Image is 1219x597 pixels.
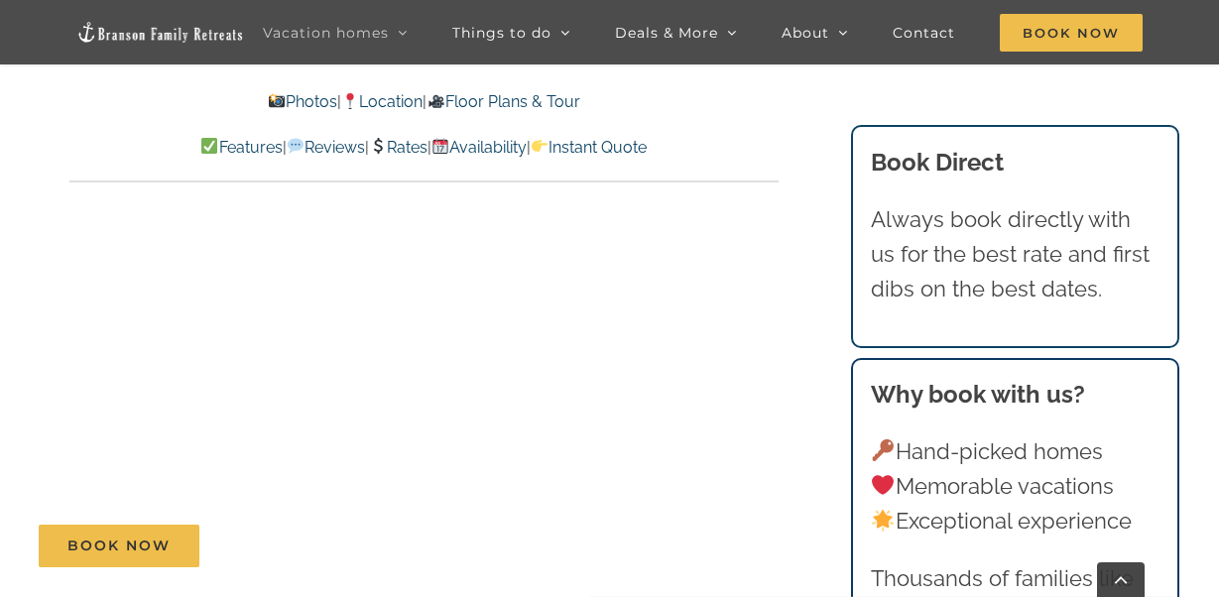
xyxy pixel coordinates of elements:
span: Contact [893,26,955,40]
b: Book Direct [871,148,1004,177]
a: Features [200,138,282,157]
span: About [782,26,829,40]
a: Reviews [287,138,365,157]
img: 💲 [370,138,386,154]
span: Deals & More [615,26,718,40]
p: Hand-picked homes Memorable vacations Exceptional experience [871,434,1160,539]
h3: Why book with us? [871,377,1160,413]
img: 🔑 [872,439,894,461]
span: Book Now [67,537,171,554]
span: Things to do [452,26,551,40]
img: 🌟 [872,510,894,532]
a: Instant Quote [531,138,647,157]
img: ✅ [201,138,217,154]
span: Book Now [1000,14,1143,52]
img: Branson Family Retreats Logo [76,21,245,44]
a: Rates [369,138,427,157]
p: Always book directly with us for the best rate and first dibs on the best dates. [871,202,1160,307]
a: Book Now [39,525,199,567]
a: Availability [431,138,527,157]
img: 💬 [288,138,304,154]
img: 👉 [532,138,548,154]
img: 📆 [432,138,448,154]
p: | | | | [69,135,779,161]
span: Vacation homes [263,26,389,40]
img: ❤️ [872,474,894,496]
